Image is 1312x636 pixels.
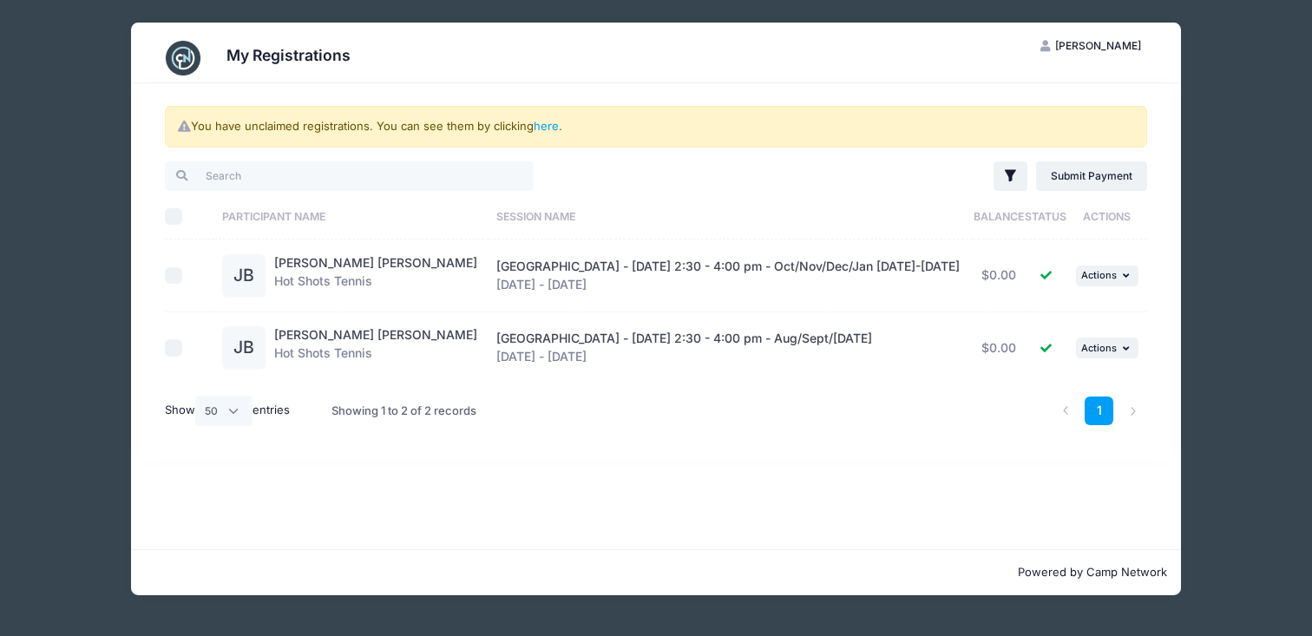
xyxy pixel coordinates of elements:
div: JB [222,254,266,298]
button: [PERSON_NAME] [1026,31,1156,61]
th: Status: activate to sort column ascending [1025,193,1066,239]
th: Balance: activate to sort column ascending [973,193,1025,239]
a: JB [222,269,266,284]
th: Select All [165,193,214,239]
h3: My Registrations [226,46,351,64]
div: Hot Shots Tennis [274,254,477,298]
span: [GEOGRAPHIC_DATA] - [DATE] 2:30 - 4:00 pm - Aug/Sept/[DATE] [496,331,872,345]
p: Powered by Camp Network [145,564,1167,581]
td: $0.00 [973,239,1025,312]
span: Actions [1081,342,1117,354]
div: [DATE] - [DATE] [496,330,964,366]
a: 1 [1085,397,1113,425]
div: Hot Shots Tennis [274,326,477,370]
select: Showentries [195,396,253,425]
img: CampNetwork [166,41,200,75]
button: Actions [1076,338,1138,358]
th: Participant Name: activate to sort column ascending [214,193,489,239]
div: JB [222,326,266,370]
span: Actions [1081,269,1117,281]
span: [PERSON_NAME] [1055,39,1141,52]
input: Search [165,161,534,191]
a: [PERSON_NAME] [PERSON_NAME] [274,255,477,270]
th: Actions: activate to sort column ascending [1067,193,1147,239]
a: Submit Payment [1036,161,1148,191]
a: [PERSON_NAME] [PERSON_NAME] [274,327,477,342]
a: JB [222,341,266,356]
label: Show entries [165,396,290,425]
div: You have unclaimed registrations. You can see them by clicking . [165,106,1147,148]
a: here [534,119,559,133]
button: Actions [1076,266,1138,286]
td: $0.00 [973,312,1025,384]
span: [GEOGRAPHIC_DATA] - [DATE] 2:30 - 4:00 pm - Oct/Nov/Dec/Jan [DATE]-[DATE] [496,259,960,273]
div: Showing 1 to 2 of 2 records [331,391,476,431]
div: [DATE] - [DATE] [496,258,964,294]
th: Session Name: activate to sort column ascending [489,193,973,239]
